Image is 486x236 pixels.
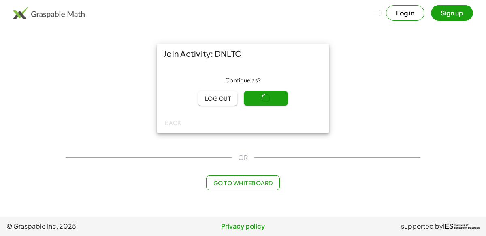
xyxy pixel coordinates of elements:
span: IES [443,223,454,230]
span: Log out [205,95,231,102]
button: Go to Whiteboard [206,175,279,190]
span: OR [238,153,248,162]
div: Join Activity: DNLTC [157,44,329,63]
a: IESInstitute ofEducation Sciences [443,221,480,231]
a: Privacy policy [164,221,322,231]
button: Log in [386,5,424,21]
span: © Graspable Inc, 2025 [6,221,164,231]
span: Institute of Education Sciences [454,224,480,230]
button: Sign up [431,5,473,21]
button: Log out [198,91,237,106]
span: Go to Whiteboard [213,179,273,186]
div: Continue as ? [163,76,323,84]
span: supported by [401,221,443,231]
